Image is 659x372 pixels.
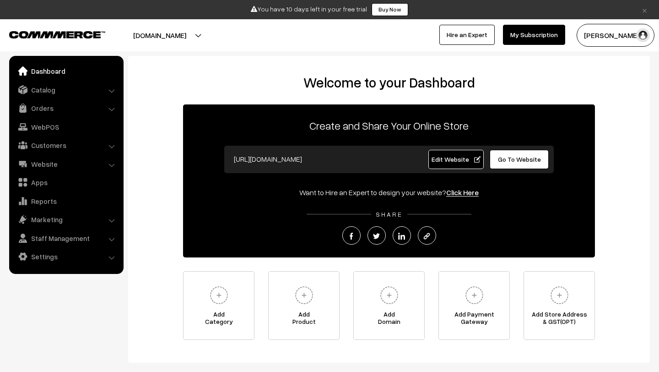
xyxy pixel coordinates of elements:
[638,4,651,15] a: ×
[206,283,232,308] img: plus.svg
[577,24,654,47] button: [PERSON_NAME]
[371,210,407,218] span: SHARE
[11,156,120,172] a: Website
[432,155,481,163] span: Edit Website
[184,311,254,329] span: Add Category
[3,3,656,16] div: You have 10 days left in your free trial
[183,187,595,198] div: Want to Hire an Expert to design your website?
[498,155,541,163] span: Go To Website
[547,283,572,308] img: plus.svg
[11,100,120,116] a: Orders
[524,271,595,340] a: Add Store Address& GST(OPT)
[11,119,120,135] a: WebPOS
[636,28,650,42] img: user
[9,31,105,38] img: COMMMERCE
[11,63,120,79] a: Dashboard
[377,283,402,308] img: plus.svg
[268,271,340,340] a: AddProduct
[11,82,120,98] a: Catalog
[9,28,89,39] a: COMMMERCE
[438,271,510,340] a: Add PaymentGateway
[11,137,120,153] a: Customers
[101,24,218,47] button: [DOMAIN_NAME]
[11,230,120,246] a: Staff Management
[183,117,595,134] p: Create and Share Your Online Store
[11,248,120,265] a: Settings
[11,211,120,228] a: Marketing
[462,283,487,308] img: plus.svg
[353,271,425,340] a: AddDomain
[428,150,484,169] a: Edit Website
[439,311,509,329] span: Add Payment Gateway
[292,283,317,308] img: plus.svg
[372,3,408,16] a: Buy Now
[11,193,120,209] a: Reports
[490,150,549,169] a: Go To Website
[446,188,479,197] a: Click Here
[183,271,254,340] a: AddCategory
[137,74,641,91] h2: Welcome to your Dashboard
[269,311,339,329] span: Add Product
[503,25,565,45] a: My Subscription
[11,174,120,191] a: Apps
[524,311,594,329] span: Add Store Address & GST(OPT)
[439,25,495,45] a: Hire an Expert
[354,311,424,329] span: Add Domain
